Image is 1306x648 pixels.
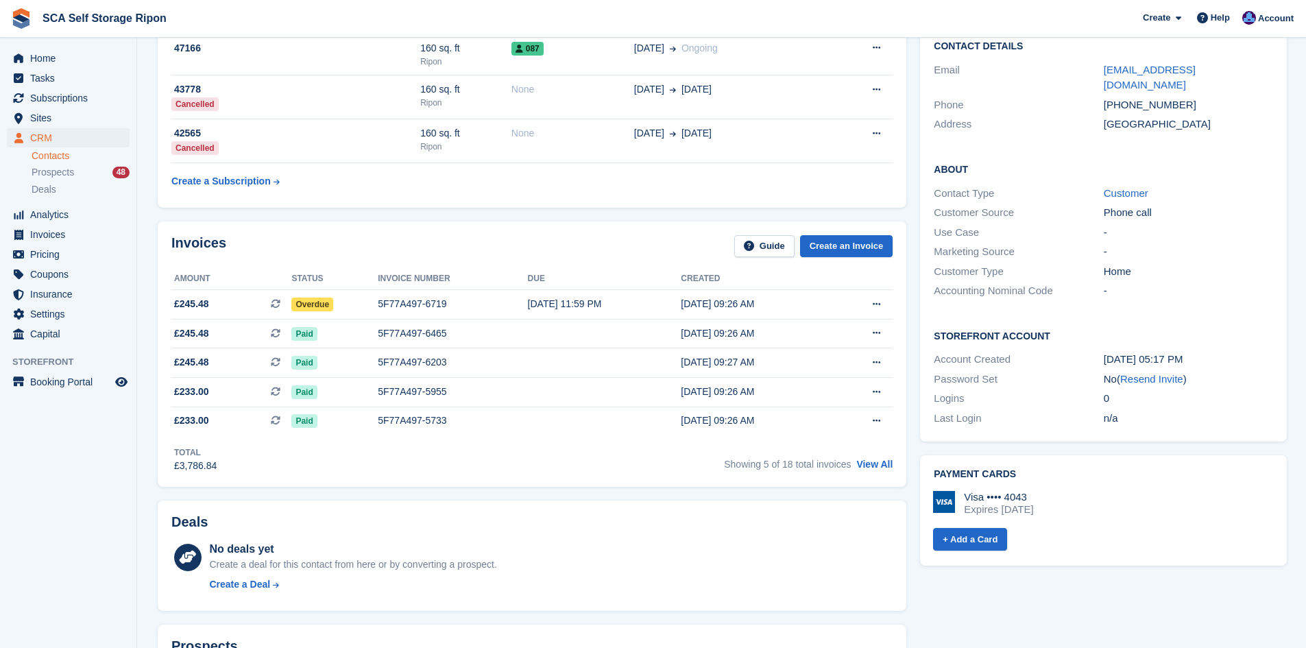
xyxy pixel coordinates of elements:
[112,167,130,178] div: 48
[171,97,219,111] div: Cancelled
[934,411,1103,427] div: Last Login
[291,327,317,341] span: Paid
[7,108,130,128] a: menu
[174,297,209,311] span: £245.48
[7,69,130,88] a: menu
[681,43,718,53] span: Ongoing
[681,297,833,311] div: [DATE] 09:26 AM
[681,326,833,341] div: [DATE] 09:26 AM
[420,97,511,109] div: Ripon
[30,324,112,344] span: Capital
[32,149,130,163] a: Contacts
[378,268,527,290] th: Invoice number
[934,41,1273,52] h2: Contact Details
[511,126,634,141] div: None
[681,355,833,370] div: [DATE] 09:27 AM
[933,491,955,513] img: Visa Logo
[209,577,496,592] a: Create a Deal
[291,298,333,311] span: Overdue
[528,268,681,290] th: Due
[1104,283,1273,299] div: -
[934,97,1103,113] div: Phone
[934,117,1103,132] div: Address
[1104,352,1273,368] div: [DATE] 05:17 PM
[378,297,527,311] div: 5F77A497-6719
[174,385,209,399] span: £233.00
[934,352,1103,368] div: Account Created
[681,82,712,97] span: [DATE]
[37,7,172,29] a: SCA Self Storage Ripon
[12,355,136,369] span: Storefront
[681,268,833,290] th: Created
[209,541,496,557] div: No deals yet
[420,82,511,97] div: 160 sq. ft
[171,41,420,56] div: 47166
[724,459,851,470] span: Showing 5 of 18 total invoices
[934,372,1103,387] div: Password Set
[934,391,1103,407] div: Logins
[1242,11,1256,25] img: Sarah Race
[1104,187,1148,199] a: Customer
[30,49,112,68] span: Home
[1211,11,1230,25] span: Help
[934,186,1103,202] div: Contact Type
[1104,244,1273,260] div: -
[7,88,130,108] a: menu
[634,126,664,141] span: [DATE]
[378,385,527,399] div: 5F77A497-5955
[1258,12,1294,25] span: Account
[7,205,130,224] a: menu
[734,235,795,258] a: Guide
[934,162,1273,176] h2: About
[420,126,511,141] div: 160 sq. ft
[420,41,511,56] div: 160 sq. ft
[934,328,1273,342] h2: Storefront Account
[856,459,893,470] a: View All
[7,245,130,264] a: menu
[420,141,511,153] div: Ripon
[32,166,74,179] span: Prospects
[964,503,1033,516] div: Expires [DATE]
[934,264,1103,280] div: Customer Type
[291,356,317,370] span: Paid
[174,459,217,473] div: £3,786.84
[681,126,712,141] span: [DATE]
[7,372,130,392] a: menu
[171,82,420,97] div: 43778
[171,174,271,189] div: Create a Subscription
[32,182,130,197] a: Deals
[1104,411,1273,427] div: n/a
[634,82,664,97] span: [DATE]
[634,41,664,56] span: [DATE]
[174,326,209,341] span: £245.48
[964,491,1033,503] div: Visa •••• 4043
[1143,11,1170,25] span: Create
[511,82,634,97] div: None
[30,285,112,304] span: Insurance
[30,225,112,244] span: Invoices
[420,56,511,68] div: Ripon
[32,165,130,180] a: Prospects 48
[209,577,270,592] div: Create a Deal
[30,69,112,88] span: Tasks
[1104,391,1273,407] div: 0
[933,528,1007,551] a: + Add a Card
[30,205,112,224] span: Analytics
[30,372,112,392] span: Booking Portal
[1120,373,1183,385] a: Resend Invite
[174,355,209,370] span: £245.48
[378,413,527,428] div: 5F77A497-5733
[934,62,1103,93] div: Email
[7,265,130,284] a: menu
[511,42,544,56] span: 087
[1104,372,1273,387] div: No
[934,244,1103,260] div: Marketing Source
[1117,373,1187,385] span: ( )
[7,128,130,147] a: menu
[174,446,217,459] div: Total
[934,225,1103,241] div: Use Case
[291,385,317,399] span: Paid
[171,268,291,290] th: Amount
[113,374,130,390] a: Preview store
[32,183,56,196] span: Deals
